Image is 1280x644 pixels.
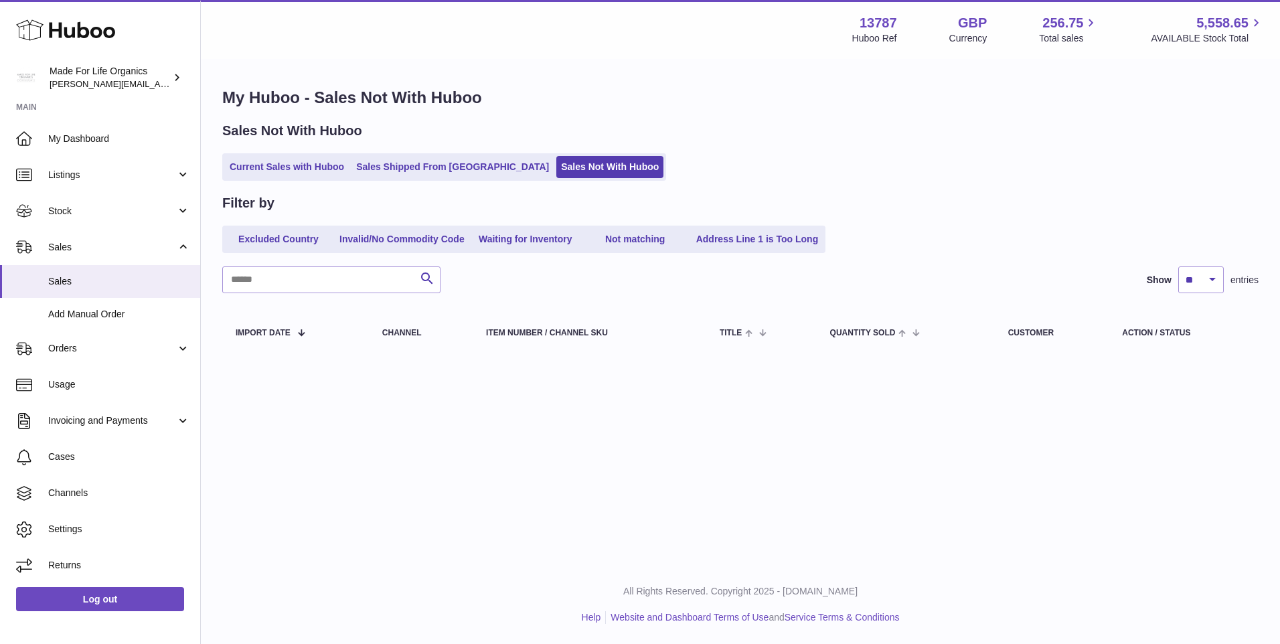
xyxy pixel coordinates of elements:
a: Not matching [582,228,689,250]
a: 256.75 Total sales [1039,14,1099,45]
strong: 13787 [860,14,897,32]
a: Website and Dashboard Terms of Use [611,612,769,623]
span: Invoicing and Payments [48,414,176,427]
strong: GBP [958,14,987,32]
span: Returns [48,559,190,572]
span: AVAILABLE Stock Total [1151,32,1264,45]
span: Sales [48,241,176,254]
img: geoff.winwood@madeforlifeorganics.com [16,68,36,88]
span: [PERSON_NAME][EMAIL_ADDRESS][PERSON_NAME][DOMAIN_NAME] [50,78,340,89]
div: Channel [382,329,459,337]
span: Title [720,329,742,337]
span: Usage [48,378,190,391]
span: Channels [48,487,190,499]
span: Add Manual Order [48,308,190,321]
span: Sales [48,275,190,288]
label: Show [1147,274,1172,287]
li: and [606,611,899,624]
span: Total sales [1039,32,1099,45]
span: Cases [48,451,190,463]
p: All Rights Reserved. Copyright 2025 - [DOMAIN_NAME] [212,585,1269,598]
div: Currency [949,32,987,45]
div: Huboo Ref [852,32,897,45]
a: 5,558.65 AVAILABLE Stock Total [1151,14,1264,45]
div: Customer [1008,329,1096,337]
span: My Dashboard [48,133,190,145]
a: Log out [16,587,184,611]
a: Help [582,612,601,623]
span: Listings [48,169,176,181]
a: Current Sales with Huboo [225,156,349,178]
span: Import date [236,329,291,337]
a: Address Line 1 is Too Long [692,228,823,250]
span: Orders [48,342,176,355]
div: Item Number / Channel SKU [486,329,693,337]
div: Action / Status [1122,329,1245,337]
a: Invalid/No Commodity Code [335,228,469,250]
a: Excluded Country [225,228,332,250]
a: Service Terms & Conditions [785,612,900,623]
span: Quantity Sold [830,329,896,337]
h1: My Huboo - Sales Not With Huboo [222,87,1259,108]
span: Settings [48,523,190,536]
div: Made For Life Organics [50,65,170,90]
a: Waiting for Inventory [472,228,579,250]
span: Stock [48,205,176,218]
a: Sales Not With Huboo [556,156,663,178]
a: Sales Shipped From [GEOGRAPHIC_DATA] [351,156,554,178]
span: 5,558.65 [1196,14,1249,32]
h2: Sales Not With Huboo [222,122,362,140]
span: 256.75 [1042,14,1083,32]
span: entries [1230,274,1259,287]
h2: Filter by [222,194,274,212]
